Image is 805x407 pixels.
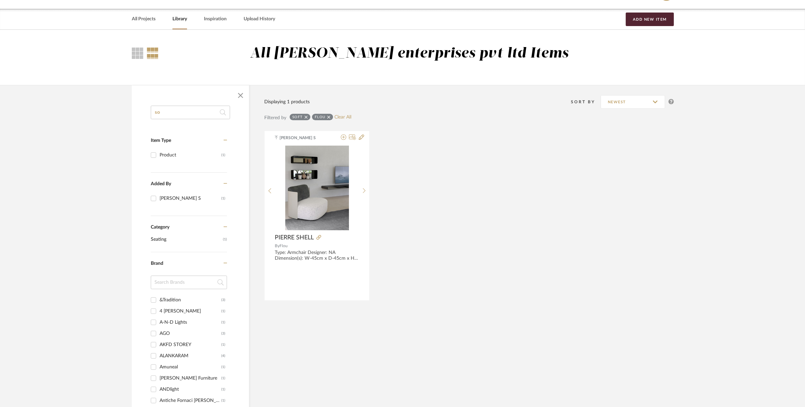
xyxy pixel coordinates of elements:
[204,15,227,24] a: Inspiration
[280,135,322,141] span: [PERSON_NAME] S
[315,115,326,119] div: Flou
[221,384,225,395] div: (1)
[275,234,314,241] span: PIERRE SHELL
[626,13,674,26] button: Add New Item
[221,295,225,305] div: (3)
[160,350,221,361] div: ALANKARAM
[160,384,221,395] div: ANDlight
[571,99,601,105] div: Sort By
[221,150,225,160] div: (1)
[151,276,227,289] input: Search Brands
[221,362,225,372] div: (1)
[160,150,221,160] div: Product
[264,114,286,122] div: Filtered by
[151,261,163,266] span: Brand
[244,15,275,24] a: Upload History
[221,350,225,361] div: (4)
[285,146,349,230] img: PIERRE SHELL
[275,146,359,230] div: 0
[221,193,225,204] div: (1)
[221,328,225,339] div: (3)
[160,328,221,339] div: AGO
[250,45,569,62] div: All [PERSON_NAME] enterprises pvt ltd Items
[223,234,227,245] span: (1)
[280,244,288,248] span: Flou
[275,244,280,248] span: By
[221,373,225,384] div: (1)
[160,395,221,406] div: Antiche Fornaci [PERSON_NAME]
[264,98,310,106] div: Displaying 1 products
[132,15,156,24] a: All Projects
[275,250,359,261] div: Type: Armchair Designer: NA Dimension(s): W-45cm x D-45cm x H-100cm; Seat Ht- 42cm W-75cm x D-71c...
[160,373,221,384] div: [PERSON_NAME] Furniture
[221,339,225,350] div: (1)
[160,339,221,350] div: AKFD STOREY
[151,224,169,230] span: Category
[221,306,225,317] div: (1)
[172,15,187,24] a: Library
[151,181,171,186] span: Added By
[221,317,225,328] div: (1)
[151,138,171,143] span: Item Type
[160,306,221,317] div: 4 [PERSON_NAME]
[160,193,221,204] div: [PERSON_NAME] S
[234,89,247,102] button: Close
[151,234,221,245] span: Seating
[292,115,303,119] div: soft
[221,395,225,406] div: (1)
[160,362,221,372] div: Amuneal
[151,106,230,119] input: Search within 1 results
[335,114,352,120] a: Clear All
[160,295,221,305] div: &Tradition
[160,317,221,328] div: A-N-D Lights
